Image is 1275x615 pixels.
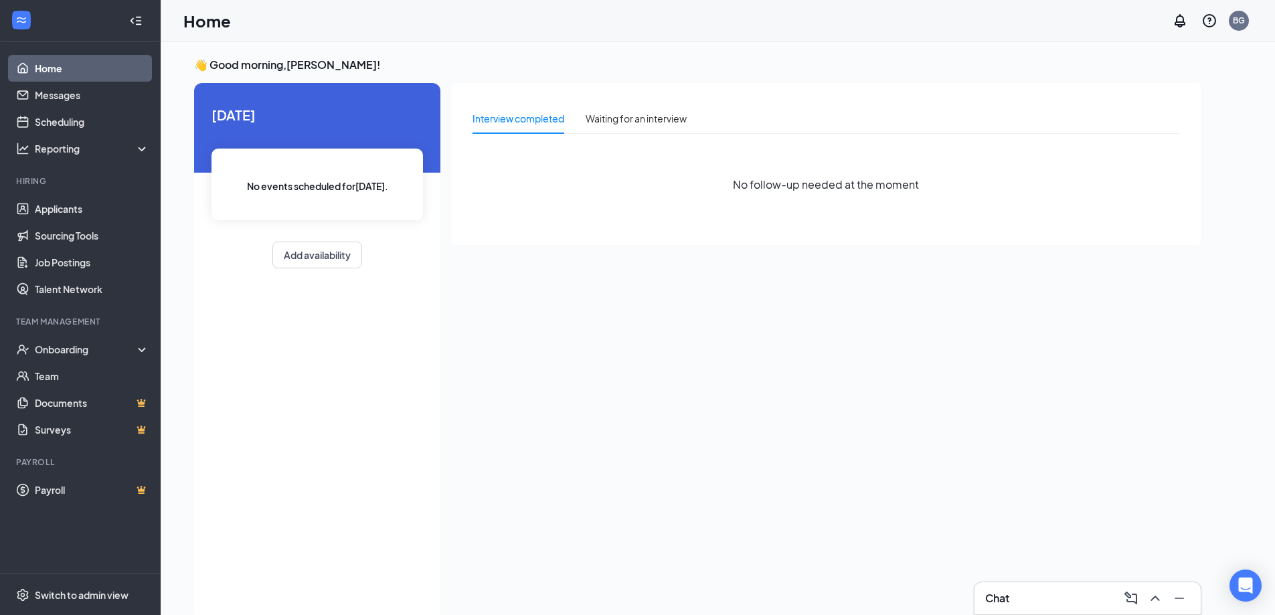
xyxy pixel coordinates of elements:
[473,111,564,126] div: Interview completed
[16,343,29,356] svg: UserCheck
[194,58,1201,72] h3: 👋 Good morning, [PERSON_NAME] !
[35,588,129,602] div: Switch to admin view
[35,55,149,82] a: Home
[16,175,147,187] div: Hiring
[35,222,149,249] a: Sourcing Tools
[35,108,149,135] a: Scheduling
[211,104,423,125] span: [DATE]
[1172,13,1188,29] svg: Notifications
[16,142,29,155] svg: Analysis
[1120,588,1142,609] button: ComposeMessage
[35,82,149,108] a: Messages
[35,249,149,276] a: Job Postings
[985,591,1009,606] h3: Chat
[1201,13,1217,29] svg: QuestionInfo
[1123,590,1139,606] svg: ComposeMessage
[1147,590,1163,606] svg: ChevronUp
[16,456,147,468] div: Payroll
[16,588,29,602] svg: Settings
[35,416,149,443] a: SurveysCrown
[183,9,231,32] h1: Home
[35,142,150,155] div: Reporting
[35,389,149,416] a: DocumentsCrown
[1229,569,1262,602] div: Open Intercom Messenger
[1233,15,1245,26] div: BG
[15,13,28,27] svg: WorkstreamLogo
[733,176,919,193] span: No follow-up needed at the moment
[35,343,138,356] div: Onboarding
[1171,590,1187,606] svg: Minimize
[35,363,149,389] a: Team
[1169,588,1190,609] button: Minimize
[35,476,149,503] a: PayrollCrown
[129,14,143,27] svg: Collapse
[586,111,687,126] div: Waiting for an interview
[247,179,388,193] span: No events scheduled for [DATE] .
[35,195,149,222] a: Applicants
[1144,588,1166,609] button: ChevronUp
[35,276,149,302] a: Talent Network
[272,242,362,268] button: Add availability
[16,316,147,327] div: Team Management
